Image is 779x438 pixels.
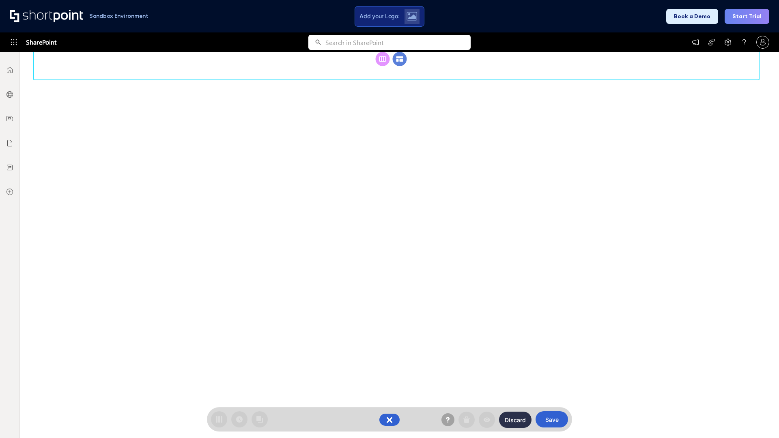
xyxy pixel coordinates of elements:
img: Upload logo [407,12,417,21]
span: SharePoint [26,32,56,52]
iframe: Chat Widget [738,399,779,438]
input: Search in SharePoint [325,35,471,50]
button: Book a Demo [666,9,718,24]
button: Save [536,411,568,427]
button: Discard [499,412,532,428]
h1: Sandbox Environment [89,14,148,18]
span: Add your Logo: [359,13,399,20]
button: Start Trial [725,9,769,24]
